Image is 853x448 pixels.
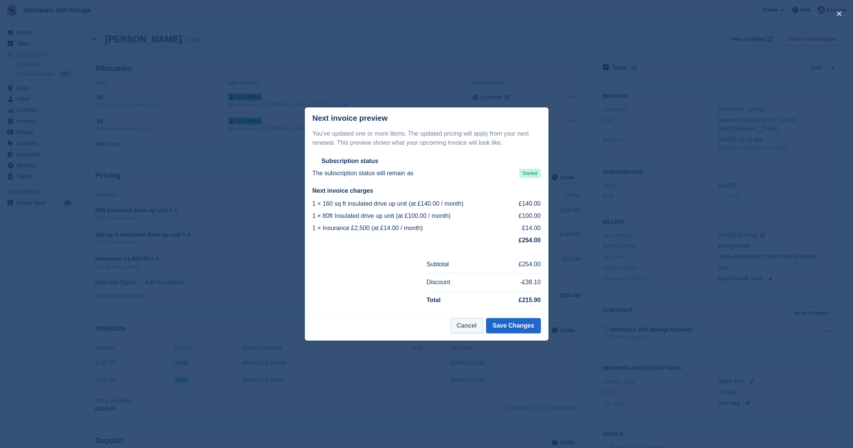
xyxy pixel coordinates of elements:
button: Cancel [450,318,483,333]
button: Save Changes [486,318,540,333]
td: £254.00 [486,256,541,273]
button: close [833,8,845,20]
span: Started [519,169,541,178]
p: The subscription status will remain as [313,169,414,178]
td: 1 × 160 sq ft insulated drive up unit (at £140.00 / month) [313,198,512,210]
strong: Total [427,297,441,303]
td: Discount [427,274,486,291]
strong: £215.90 [519,297,541,303]
td: £14.00 [512,222,540,234]
td: 1 × Insurance £2,500 (at £14.00 / month) [313,222,512,234]
td: -£38.10 [486,274,541,291]
td: £100.00 [512,210,540,222]
h2: Next invoice charges [313,187,541,195]
td: Subtotal [427,256,486,273]
strong: £254.00 [519,237,541,243]
p: You've updated one or more items. The updated pricing will apply from your next renewal. This pre... [313,129,541,147]
p: Next invoice preview [313,114,388,123]
td: 1 × 80ft Insulated drive up unit (at £100.00 / month) [313,210,512,222]
td: £140.00 [512,198,540,210]
h2: Subscription status [322,157,378,165]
